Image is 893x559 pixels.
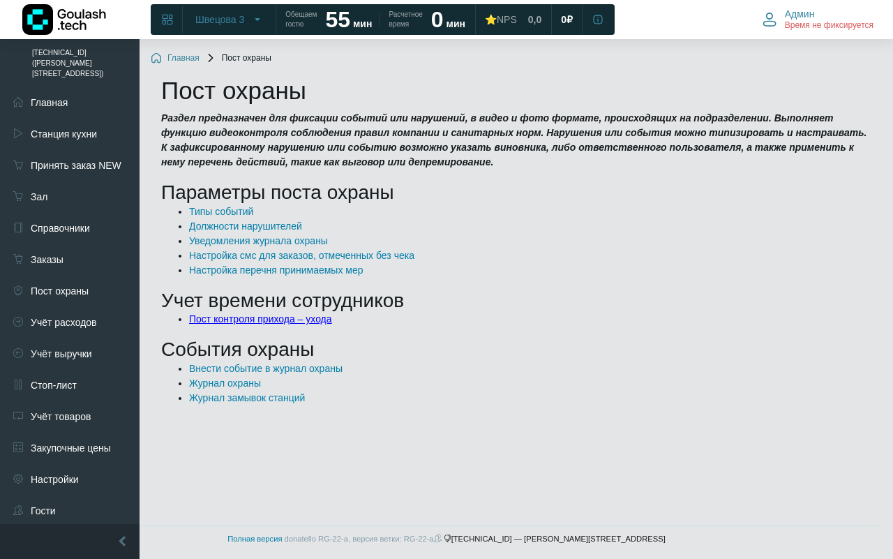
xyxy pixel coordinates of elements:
[785,20,873,31] span: Время не фиксируется
[22,4,106,35] img: Логотип компании Goulash.tech
[325,7,350,32] strong: 55
[161,181,871,204] h2: Параметры поста охраны
[187,8,271,31] button: Швецова 3
[189,250,414,261] a: Настройка смс для заказов, отмеченных без чека
[151,53,200,64] a: Главная
[189,264,363,276] a: Настройка перечня принимаемых мер
[227,535,282,543] a: Полная версия
[195,13,244,26] span: Швецова 3
[189,363,343,374] a: Внести событие в журнал охраны
[277,7,474,32] a: Обещаем гостю 55 мин Расчетное время 0 мин
[205,53,271,64] span: Пост охраны
[566,13,573,26] span: ₽
[553,7,581,32] a: 0 ₽
[14,526,879,552] footer: [TECHNICAL_ID] — [PERSON_NAME][STREET_ADDRESS]
[497,14,517,25] span: NPS
[189,206,253,217] a: Типы событий
[476,7,550,32] a: ⭐NPS 0,0
[161,338,871,362] h2: События охраны
[285,535,444,543] span: donatello RG-22-a, версия ветки: RG-22-a
[285,10,317,29] span: Обещаем гостю
[161,76,871,105] h1: Пост охраны
[189,392,305,403] a: Журнал замывок станций
[485,13,517,26] div: ⭐
[161,289,871,313] h2: Учет времени сотрудников
[189,313,332,325] a: Пост контроля прихода – ухода
[528,13,541,26] span: 0,0
[189,235,328,246] a: Уведомления журнала охраны
[189,378,261,389] a: Журнал охраны
[161,111,871,170] blockquote: Раздел предназначен для фиксации событий или нарушений, в видео и фото формате, происходящих на п...
[431,7,444,32] strong: 0
[189,221,302,232] a: Должности нарушителей
[561,13,566,26] span: 0
[754,5,882,34] button: Админ Время не фиксируется
[446,18,465,29] span: мин
[389,10,422,29] span: Расчетное время
[785,8,815,20] span: Админ
[353,18,372,29] span: мин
